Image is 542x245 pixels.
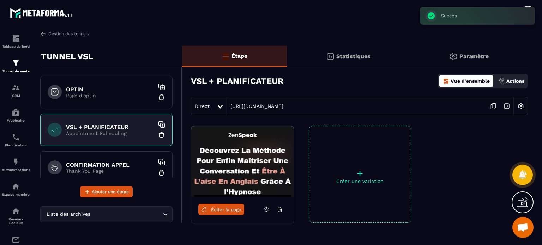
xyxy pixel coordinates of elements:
p: + [309,169,411,178]
p: Appointment Scheduling [66,130,154,136]
p: Tableau de bord [2,44,30,48]
h6: VSL + PLANIFICATEUR [66,124,154,130]
img: formation [12,84,20,92]
p: Vue d'ensemble [451,78,490,84]
a: formationformationTableau de bord [2,29,30,54]
a: [URL][DOMAIN_NAME] [227,103,283,109]
h6: CONFIRMATION APPEL [66,161,154,168]
img: automations [12,108,20,117]
p: Étape [231,53,247,59]
img: trash [158,94,165,101]
img: arrow-next.bcc2205e.svg [500,99,513,113]
img: formation [12,59,20,67]
img: trash [158,169,165,176]
img: logo [10,6,73,19]
h3: VSL + PLANIFICATEUR [191,76,284,86]
img: formation [12,34,20,43]
img: social-network [12,207,20,215]
p: Créer une variation [309,178,411,184]
a: formationformationCRM [2,78,30,103]
div: Search for option [40,206,173,222]
p: Réseaux Sociaux [2,217,30,225]
img: dashboard-orange.40269519.svg [443,78,449,84]
button: Ajouter une étape [80,186,133,197]
span: Ajouter une étape [92,188,129,195]
p: Statistiques [336,53,371,60]
a: Éditer la page [198,204,244,215]
img: email [12,235,20,244]
p: Espace membre [2,192,30,196]
p: TUNNEL VSL [41,49,93,63]
span: Liste des archives [45,210,92,218]
img: automations [12,182,20,191]
img: arrow [40,31,47,37]
a: social-networksocial-networkRéseaux Sociaux [2,202,30,230]
p: Page d'optin [66,93,154,98]
input: Search for option [92,210,161,218]
img: scheduler [12,133,20,141]
a: formationformationTunnel de vente [2,54,30,78]
a: Ouvrir le chat [512,217,534,238]
img: setting-gr.5f69749f.svg [449,52,458,61]
p: Planificateur [2,143,30,147]
a: Gestion des tunnels [40,31,89,37]
a: automationsautomationsAutomatisations [2,152,30,177]
p: Webinaire [2,118,30,122]
img: trash [158,131,165,139]
span: Direct [195,103,210,109]
h6: OPTIN [66,86,154,93]
img: stats.20deebd0.svg [326,52,335,61]
p: Tunnel de vente [2,69,30,73]
img: automations [12,158,20,166]
img: setting-w.858f3a88.svg [514,99,528,113]
p: Actions [506,78,524,84]
span: Éditer la page [211,207,241,212]
a: schedulerschedulerPlanificateur [2,128,30,152]
img: actions.d6e523a2.png [499,78,505,84]
p: CRM [2,94,30,98]
img: image [191,126,294,197]
p: Thank You Page [66,168,154,174]
a: automationsautomationsEspace membre [2,177,30,202]
p: Automatisations [2,168,30,172]
a: automationsautomationsWebinaire [2,103,30,128]
p: Paramètre [459,53,489,60]
img: bars-o.4a397970.svg [221,52,230,60]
